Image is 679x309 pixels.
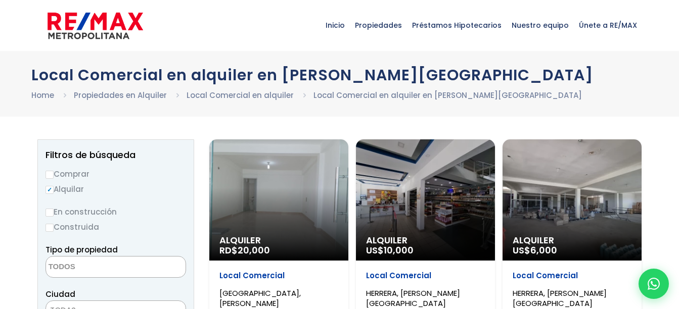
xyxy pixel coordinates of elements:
span: Propiedades [350,10,407,40]
span: US$ [513,244,557,256]
p: Local Comercial [366,271,485,281]
label: En construcción [46,205,186,218]
h1: Local Comercial en alquiler en [PERSON_NAME][GEOGRAPHIC_DATA] [31,66,648,84]
input: Comprar [46,171,54,179]
span: HERRERA, [PERSON_NAME][GEOGRAPHIC_DATA] [366,288,460,308]
span: HERRERA, [PERSON_NAME][GEOGRAPHIC_DATA] [513,288,607,308]
span: US$ [366,244,414,256]
p: Local Comercial [219,271,338,281]
span: Préstamos Hipotecarios [407,10,507,40]
h2: Filtros de búsqueda [46,150,186,160]
li: Local Comercial en alquiler en [PERSON_NAME][GEOGRAPHIC_DATA] [313,89,582,101]
span: 6,000 [530,244,557,256]
span: Ciudad [46,289,75,299]
span: 20,000 [238,244,270,256]
span: Alquiler [219,235,338,245]
input: Construida [46,224,54,232]
textarea: Search [46,256,144,278]
p: Local Comercial [513,271,631,281]
span: Alquiler [366,235,485,245]
img: remax-metropolitana-logo [48,11,143,41]
span: Nuestro equipo [507,10,574,40]
a: Local Comercial en alquiler [187,90,294,100]
input: Alquilar [46,186,54,194]
label: Comprar [46,168,186,180]
span: RD$ [219,244,270,256]
label: Construida [46,221,186,233]
span: 10,000 [384,244,414,256]
span: Tipo de propiedad [46,244,118,255]
span: Inicio [321,10,350,40]
label: Alquilar [46,183,186,195]
a: Home [31,90,54,100]
a: Propiedades en Alquiler [74,90,167,100]
span: Únete a RE/MAX [574,10,642,40]
input: En construcción [46,209,54,217]
span: Alquiler [513,235,631,245]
